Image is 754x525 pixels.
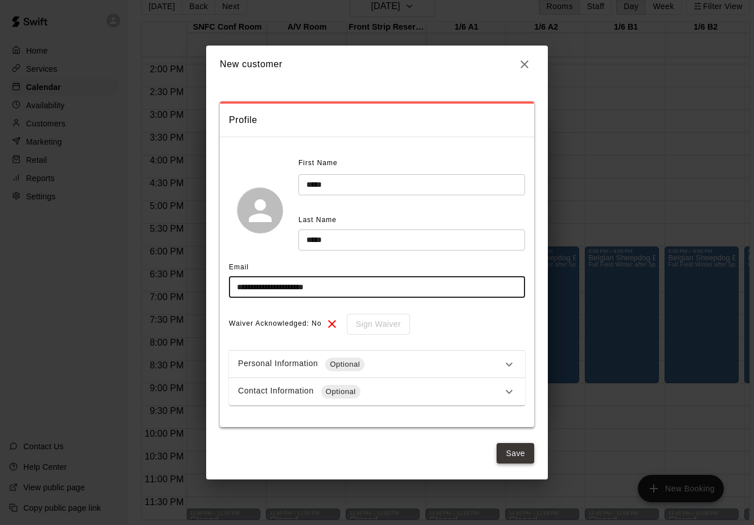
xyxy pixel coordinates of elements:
[229,113,525,128] span: Profile
[229,263,249,271] span: Email
[220,57,282,72] h6: New customer
[229,315,322,333] span: Waiver Acknowledged: No
[298,154,338,173] span: First Name
[238,358,502,371] div: Personal Information
[298,216,337,224] span: Last Name
[229,351,525,378] div: Personal InformationOptional
[497,443,534,464] button: Save
[339,314,410,335] div: To sign waivers in admin, this feature must be enabled in general settings
[238,385,502,399] div: Contact Information
[325,359,364,370] span: Optional
[321,386,360,397] span: Optional
[229,378,525,405] div: Contact InformationOptional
